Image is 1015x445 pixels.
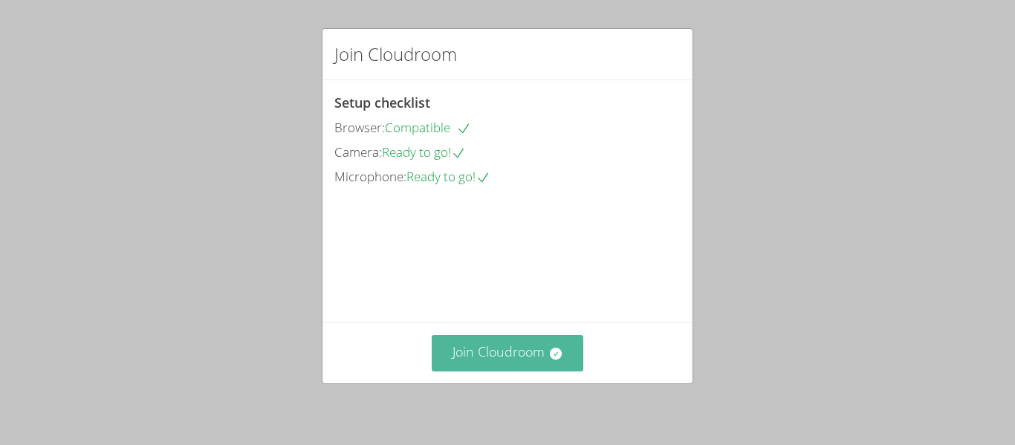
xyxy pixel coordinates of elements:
span: Ready to go! [382,143,466,160]
span: Camera: [334,143,382,160]
span: Compatible [385,119,471,136]
span: Ready to go! [406,168,490,185]
span: Setup checklist [334,94,430,111]
span: Browser: [334,119,385,136]
span: Microphone: [334,168,406,185]
h2: Join Cloudroom [334,41,457,68]
button: Join Cloudroom [432,335,584,371]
